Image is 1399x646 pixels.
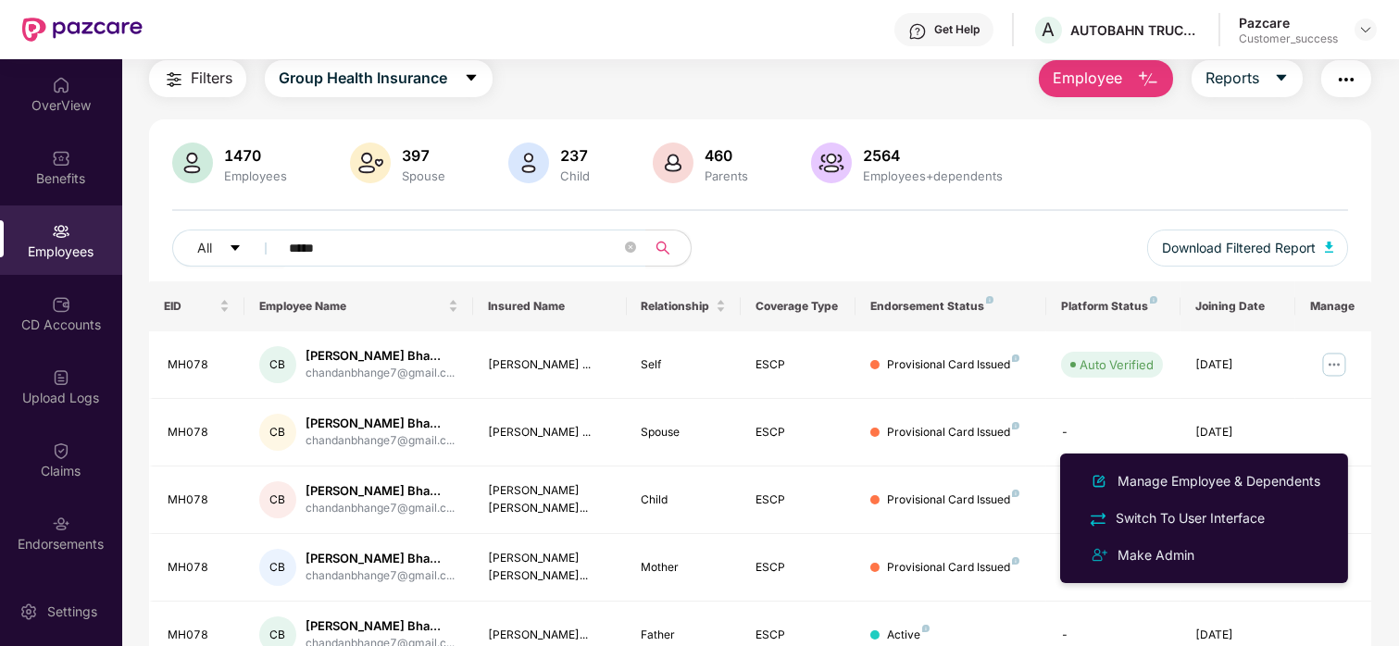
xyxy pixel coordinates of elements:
[756,356,841,374] div: ESCP
[306,432,455,450] div: chandanbhange7@gmail.c...
[1150,296,1157,304] img: svg+xml;base64,PHN2ZyB4bWxucz0iaHR0cDovL3d3dy53My5vcmcvMjAwMC9zdmciIHdpZHRoPSI4IiBoZWlnaHQ9IjgiIH...
[163,68,185,91] img: svg+xml;base64,PHN2ZyB4bWxucz0iaHR0cDovL3d3dy53My5vcmcvMjAwMC9zdmciIHdpZHRoPSIyNCIgaGVpZ2h0PSIyNC...
[259,549,296,586] div: CB
[168,627,230,644] div: MH078
[488,627,611,644] div: [PERSON_NAME]...
[1012,490,1019,497] img: svg+xml;base64,PHN2ZyB4bWxucz0iaHR0cDovL3d3dy53My5vcmcvMjAwMC9zdmciIHdpZHRoPSI4IiBoZWlnaHQ9IjgiIH...
[1112,508,1268,528] div: Switch To User Interface
[645,230,692,267] button: search
[1274,70,1289,87] span: caret-down
[887,559,1019,577] div: Provisional Card Issued
[265,60,493,97] button: Group Health Insurancecaret-down
[149,60,246,97] button: Filters
[279,67,447,90] span: Group Health Insurance
[642,491,727,509] div: Child
[168,559,230,577] div: MH078
[168,491,230,509] div: MH078
[52,441,70,460] img: svg+xml;base64,PHN2ZyBpZD0iQ2xhaW0iIHhtbG5zPSJodHRwOi8vd3d3LnczLm9yZy8yMDAwL3N2ZyIgd2lkdGg9IjIwIi...
[701,146,752,165] div: 460
[1335,68,1357,91] img: svg+xml;base64,PHN2ZyB4bWxucz0iaHR0cDovL3d3dy53My5vcmcvMjAwMC9zdmciIHdpZHRoPSIyNCIgaGVpZ2h0PSIyNC...
[22,18,143,42] img: New Pazcare Logo
[1325,242,1334,253] img: svg+xml;base64,PHN2ZyB4bWxucz0iaHR0cDovL3d3dy53My5vcmcvMjAwMC9zdmciIHhtbG5zOnhsaW5rPSJodHRwOi8vd3...
[52,515,70,533] img: svg+xml;base64,PHN2ZyBpZD0iRW5kb3JzZW1lbnRzIiB4bWxucz0iaHR0cDovL3d3dy53My5vcmcvMjAwMC9zdmciIHdpZH...
[653,143,693,183] img: svg+xml;base64,PHN2ZyB4bWxucz0iaHR0cDovL3d3dy53My5vcmcvMjAwMC9zdmciIHhtbG5zOnhsaW5rPSJodHRwOi8vd3...
[488,550,611,585] div: [PERSON_NAME] [PERSON_NAME]...
[306,617,455,635] div: [PERSON_NAME] Bha...
[52,368,70,387] img: svg+xml;base64,PHN2ZyBpZD0iVXBsb2FkX0xvZ3MiIGRhdGEtbmFtZT0iVXBsb2FkIExvZ3MiIHhtbG5zPSJodHRwOi8vd3...
[1046,399,1180,466] td: -
[556,146,593,165] div: 237
[488,356,611,374] div: [PERSON_NAME] ...
[642,559,727,577] div: Mother
[259,299,445,314] span: Employee Name
[306,567,455,585] div: chandanbhange7@gmail.c...
[464,70,479,87] span: caret-down
[350,143,391,183] img: svg+xml;base64,PHN2ZyB4bWxucz0iaHR0cDovL3d3dy53My5vcmcvMjAwMC9zdmciIHhtbG5zOnhsaW5rPSJodHRwOi8vd3...
[642,627,727,644] div: Father
[1061,299,1165,314] div: Platform Status
[168,424,230,441] div: MH078
[229,242,242,256] span: caret-down
[1137,68,1159,91] img: svg+xml;base64,PHN2ZyB4bWxucz0iaHR0cDovL3d3dy53My5vcmcvMjAwMC9zdmciIHhtbG5zOnhsaW5rPSJodHRwOi8vd3...
[1162,238,1316,258] span: Download Filtered Report
[508,143,549,183] img: svg+xml;base64,PHN2ZyB4bWxucz0iaHR0cDovL3d3dy53My5vcmcvMjAwMC9zdmciIHhtbG5zOnhsaW5rPSJodHRwOi8vd3...
[398,146,449,165] div: 397
[244,281,474,331] th: Employee Name
[934,22,980,37] div: Get Help
[859,168,1006,183] div: Employees+dependents
[1012,557,1019,565] img: svg+xml;base64,PHN2ZyB4bWxucz0iaHR0cDovL3d3dy53My5vcmcvMjAwMC9zdmciIHdpZHRoPSI4IiBoZWlnaHQ9IjgiIH...
[488,482,611,517] div: [PERSON_NAME] [PERSON_NAME]...
[1088,544,1110,566] img: svg+xml;base64,PHN2ZyB4bWxucz0iaHR0cDovL3d3dy53My5vcmcvMjAwMC9zdmciIHdpZHRoPSIyNCIgaGVpZ2h0PSIyNC...
[52,222,70,241] img: svg+xml;base64,PHN2ZyBpZD0iRW1wbG95ZWVzIiB4bWxucz0iaHR0cDovL3d3dy53My5vcmcvMjAwMC9zdmciIHdpZHRoPS...
[52,149,70,168] img: svg+xml;base64,PHN2ZyBpZD0iQmVuZWZpdHMiIHhtbG5zPSJodHRwOi8vd3d3LnczLm9yZy8yMDAwL3N2ZyIgd2lkdGg9Ij...
[756,424,841,441] div: ESCP
[52,76,70,94] img: svg+xml;base64,PHN2ZyBpZD0iSG9tZSIgeG1sbnM9Imh0dHA6Ly93d3cudzMub3JnLzIwMDAvc3ZnIiB3aWR0aD0iMjAiIG...
[220,146,291,165] div: 1470
[642,299,713,314] span: Relationship
[887,356,1019,374] div: Provisional Card Issued
[1080,355,1154,374] div: Auto Verified
[473,281,626,331] th: Insured Name
[1205,67,1259,90] span: Reports
[859,146,1006,165] div: 2564
[259,346,296,383] div: CB
[1053,67,1122,90] span: Employee
[1195,627,1280,644] div: [DATE]
[1088,470,1110,492] img: svg+xml;base64,PHN2ZyB4bWxucz0iaHR0cDovL3d3dy53My5vcmcvMjAwMC9zdmciIHhtbG5zOnhsaW5rPSJodHRwOi8vd3...
[1195,424,1280,441] div: [DATE]
[168,356,230,374] div: MH078
[172,143,213,183] img: svg+xml;base64,PHN2ZyB4bWxucz0iaHR0cDovL3d3dy53My5vcmcvMjAwMC9zdmciIHhtbG5zOnhsaW5rPSJodHRwOi8vd3...
[625,240,636,257] span: close-circle
[1039,60,1173,97] button: Employee
[398,168,449,183] div: Spouse
[556,168,593,183] div: Child
[1043,19,1055,41] span: A
[1070,21,1200,39] div: AUTOBAHN TRUCKING
[741,281,856,331] th: Coverage Type
[645,241,681,255] span: search
[701,168,752,183] div: Parents
[1358,22,1373,37] img: svg+xml;base64,PHN2ZyBpZD0iRHJvcGRvd24tMzJ4MzIiIHhtbG5zPSJodHRwOi8vd3d3LnczLm9yZy8yMDAwL3N2ZyIgd2...
[756,627,841,644] div: ESCP
[1046,466,1180,534] td: -
[191,67,232,90] span: Filters
[306,415,455,432] div: [PERSON_NAME] Bha...
[1192,60,1303,97] button: Reportscaret-down
[870,299,1031,314] div: Endorsement Status
[1147,230,1349,267] button: Download Filtered Report
[642,356,727,374] div: Self
[259,481,296,518] div: CB
[1046,534,1180,602] td: -
[488,424,611,441] div: [PERSON_NAME] ...
[986,296,993,304] img: svg+xml;base64,PHN2ZyB4bWxucz0iaHR0cDovL3d3dy53My5vcmcvMjAwMC9zdmciIHdpZHRoPSI4IiBoZWlnaHQ9IjgiIH...
[627,281,742,331] th: Relationship
[1239,31,1338,46] div: Customer_success
[306,550,455,567] div: [PERSON_NAME] Bha...
[172,230,285,267] button: Allcaret-down
[164,299,216,314] span: EID
[1195,356,1280,374] div: [DATE]
[756,491,841,509] div: ESCP
[1319,350,1349,379] img: manageButton
[1012,354,1019,362] img: svg+xml;base64,PHN2ZyB4bWxucz0iaHR0cDovL3d3dy53My5vcmcvMjAwMC9zdmciIHdpZHRoPSI4IiBoZWlnaHQ9IjgiIH...
[922,625,930,632] img: svg+xml;base64,PHN2ZyB4bWxucz0iaHR0cDovL3d3dy53My5vcmcvMjAwMC9zdmciIHdpZHRoPSI4IiBoZWlnaHQ9IjgiIH...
